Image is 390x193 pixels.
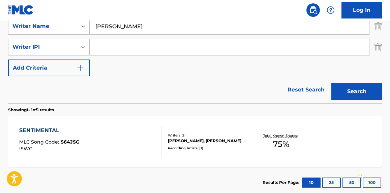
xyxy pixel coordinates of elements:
a: Reset Search [284,82,328,97]
div: Drag [358,167,362,188]
p: Total Known Shares: [263,133,299,138]
div: [PERSON_NAME], [PERSON_NAME] [168,138,250,144]
a: Log In [341,2,382,18]
button: 50 [342,178,361,188]
span: ISWC : [19,146,35,152]
a: SENTIMENTALMLC Song Code:S64JSGISWC:Writers (2)[PERSON_NAME], [PERSON_NAME]Recording Artists (0)T... [8,116,382,167]
span: 75 % [273,138,289,150]
img: search [309,6,317,14]
button: 25 [322,178,341,188]
img: Delete Criterion [374,39,382,55]
button: Add Criteria [8,60,90,76]
div: Help [324,3,337,17]
div: Recording Artists ( 0 ) [168,146,250,151]
img: 9d2ae6d4665cec9f34b9.svg [76,64,84,72]
div: SENTIMENTAL [19,126,80,134]
div: Writer IPI [12,43,73,51]
img: MLC Logo [8,5,34,15]
div: Writers ( 2 ) [168,133,250,138]
button: 10 [302,178,321,188]
iframe: Chat Widget [356,161,390,193]
div: Writer Name [12,22,73,30]
span: S64JSG [61,139,80,145]
p: Results Per Page: [263,180,301,186]
p: Showing 1 - 1 of 1 results [8,107,54,113]
a: Public Search [306,3,320,17]
button: Search [331,83,382,100]
img: help [327,6,335,14]
img: Delete Criterion [374,18,382,35]
span: MLC Song Code : [19,139,61,145]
